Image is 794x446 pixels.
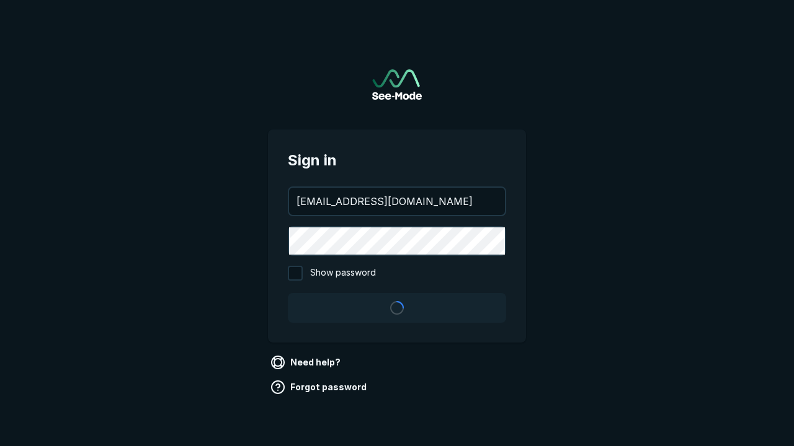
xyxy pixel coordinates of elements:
input: your@email.com [289,188,505,215]
span: Sign in [288,149,506,172]
span: Show password [310,266,376,281]
a: Forgot password [268,377,372,397]
img: See-Mode Logo [372,69,422,100]
a: Go to sign in [372,69,422,100]
a: Need help? [268,352,346,372]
